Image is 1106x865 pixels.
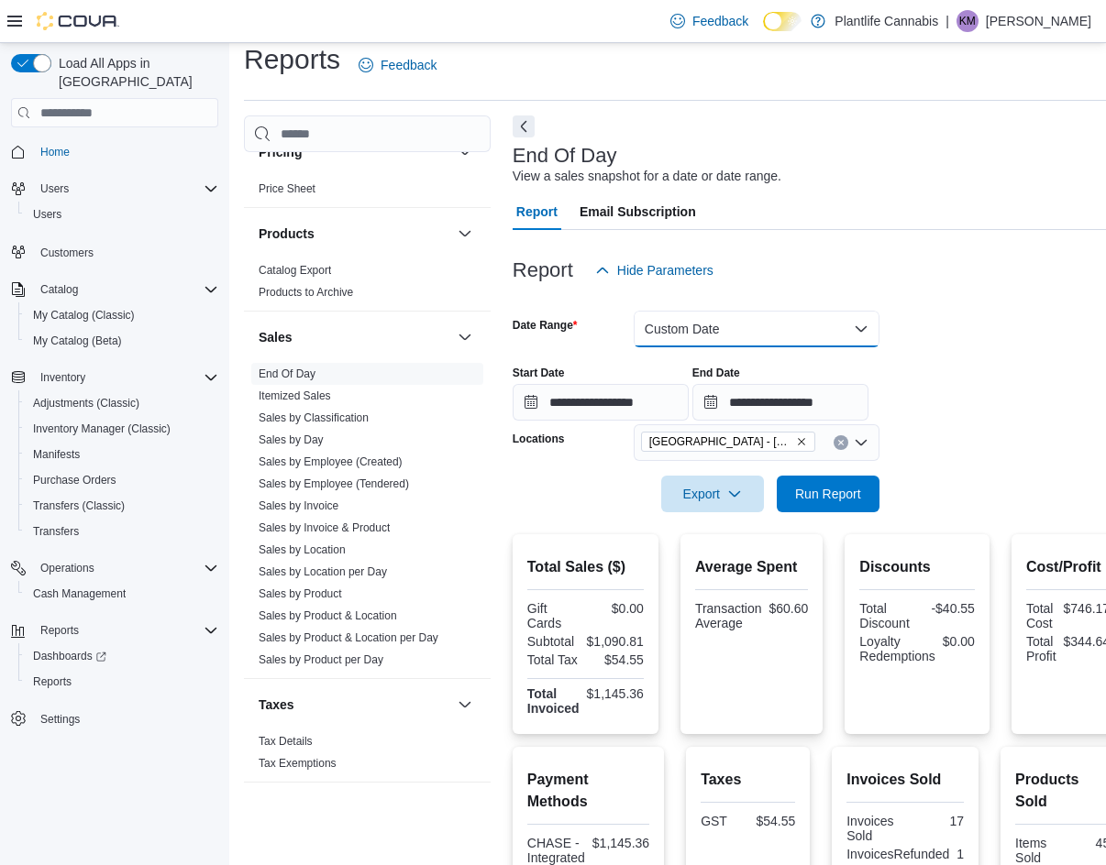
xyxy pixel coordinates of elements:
button: Next [513,115,535,137]
div: GST [701,814,745,828]
button: Catalog [33,279,85,301]
input: Press the down key to open a popover containing a calendar. [692,384,868,421]
span: Cash Management [33,586,126,601]
span: Users [33,207,61,222]
span: Reports [26,671,218,693]
button: Operations [4,555,226,581]
span: Feedback [692,12,748,30]
label: End Date [692,366,740,380]
label: Date Range [513,318,578,333]
img: Cova [37,12,119,30]
span: Adjustments (Classic) [33,396,139,411]
p: | [946,10,949,32]
button: Users [33,178,76,200]
nav: Complex example [11,131,218,780]
button: Sales [259,328,450,346]
h3: Sales [259,328,293,346]
button: Purchase Orders [18,467,226,493]
span: Inventory Manager (Classic) [26,418,218,440]
span: Sales by Product [259,586,342,601]
a: My Catalog (Classic) [26,304,142,326]
h3: Taxes [259,695,294,714]
div: Pricing [244,178,491,207]
div: 1 [957,847,964,861]
a: Sales by Classification [259,411,369,424]
span: Home [33,140,218,163]
button: Cash Management [18,581,226,607]
span: Sales by Employee (Created) [259,454,403,469]
button: Users [18,202,226,227]
input: Press the down key to open a popover containing a calendar. [513,384,689,421]
span: Inventory [33,367,218,389]
span: Export [672,476,753,512]
div: View a sales snapshot for a date or date range. [513,167,781,186]
a: Users [26,203,69,225]
h2: Total Sales ($) [527,556,644,578]
span: Transfers [33,524,79,539]
span: Dark Mode [763,31,764,32]
h1: Reports [244,41,340,78]
a: Sales by Product [259,587,342,600]
label: Locations [513,432,565,446]
div: Items Sold [1015,836,1059,865]
span: Settings [33,707,218,730]
a: Transfers (Classic) [26,495,132,517]
div: Invoices Sold [846,814,901,843]
a: Home [33,141,77,163]
div: Gift Cards [527,601,582,630]
a: Settings [33,708,87,730]
a: Sales by Product & Location per Day [259,631,438,644]
span: Transfers (Classic) [33,498,125,513]
button: Reports [33,619,86,641]
h3: End Of Day [513,145,617,167]
button: Taxes [454,694,476,716]
a: Customers [33,242,101,264]
span: Itemized Sales [259,389,331,403]
a: End Of Day [259,367,315,380]
span: Sales by Day [259,432,324,447]
span: Tax Details [259,734,313,749]
span: Sales by Product per Day [259,652,383,667]
h3: Pricing [259,143,302,161]
p: [PERSON_NAME] [986,10,1091,32]
a: Sales by Invoice & Product [259,521,390,534]
span: Manifests [33,447,80,462]
button: Pricing [454,141,476,163]
div: Total Profit [1026,634,1056,663]
button: Run Report [777,476,879,512]
span: Sales by Classification [259,411,369,425]
div: $54.55 [589,652,644,667]
span: Feedback [381,56,437,74]
a: Sales by Product per Day [259,653,383,666]
span: Customers [40,246,94,260]
span: Transfers [26,520,218,542]
span: Products to Archive [259,285,353,300]
h2: Payment Methods [527,769,649,813]
span: Run Report [795,485,861,503]
span: Cash Management [26,583,218,605]
a: Inventory Manager (Classic) [26,418,178,440]
div: Taxes [244,730,491,782]
div: $1,145.36 [592,836,649,850]
div: Sales [244,363,491,678]
span: Reports [33,674,72,689]
button: Products [259,224,450,243]
button: Catalog [4,277,226,302]
div: Total Cost [1026,601,1056,630]
span: End Of Day [259,367,315,381]
a: Sales by Employee (Created) [259,455,403,468]
span: Reports [40,623,79,638]
button: Settings [4,706,226,732]
span: Sales by Employee (Tendered) [259,476,409,491]
span: Customers [33,240,218,263]
span: Price Sheet [259,181,315,196]
span: Home [40,145,70,159]
span: Load All Apps in [GEOGRAPHIC_DATA] [51,54,218,91]
span: Users [40,181,69,196]
div: 17 [909,814,964,828]
button: My Catalog (Beta) [18,328,226,354]
span: Sales by Invoice [259,498,338,513]
button: Sales [454,326,476,348]
span: Sales by Invoice & Product [259,520,390,535]
button: Reports [18,669,226,695]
